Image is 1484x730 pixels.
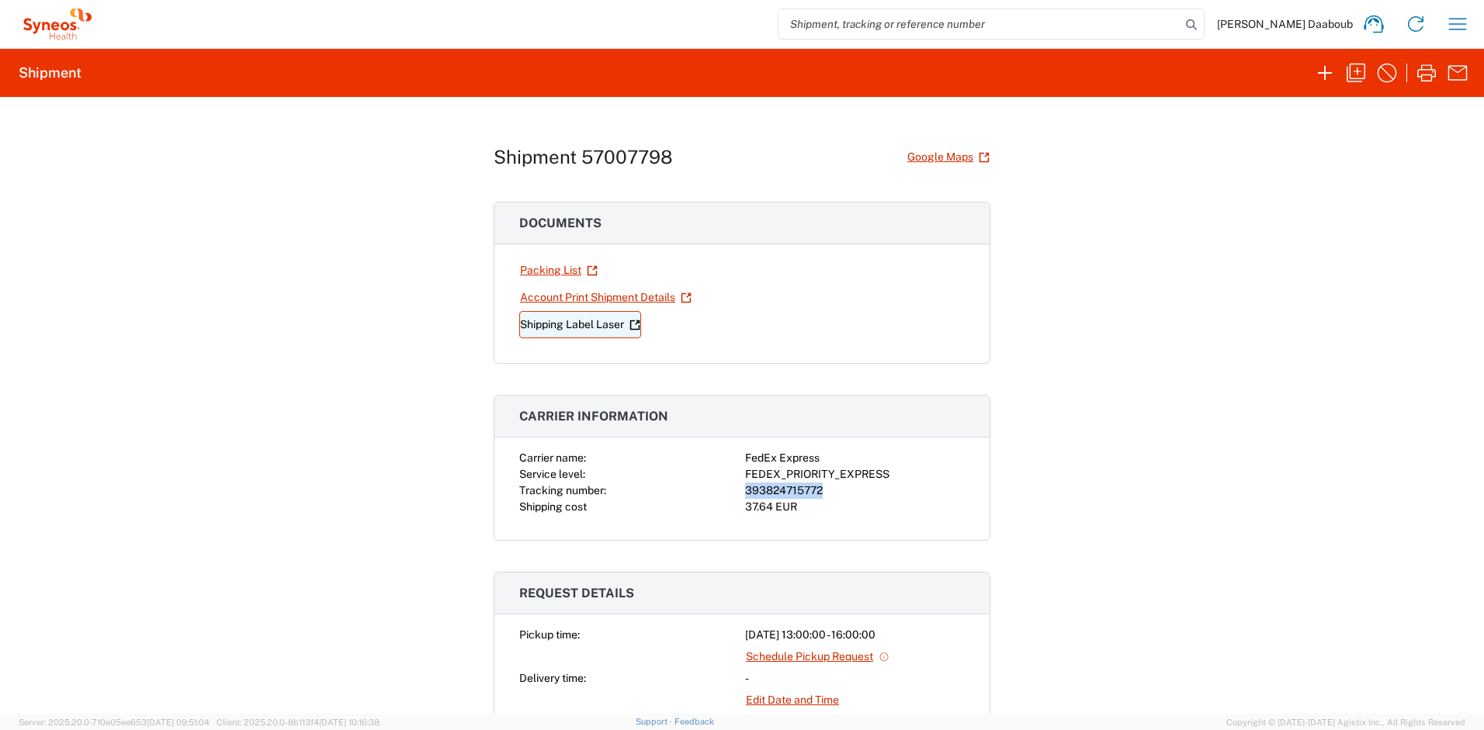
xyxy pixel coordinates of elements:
[1226,715,1465,729] span: Copyright © [DATE]-[DATE] Agistix Inc., All Rights Reserved
[745,687,840,714] a: Edit Date and Time
[519,409,668,424] span: Carrier information
[519,586,634,600] span: Request details
[745,670,965,687] div: -
[519,257,598,284] a: Packing List
[745,643,890,670] a: Schedule Pickup Request
[745,499,965,515] div: 37.64 EUR
[519,500,587,513] span: Shipping cost
[217,718,380,727] span: Client: 2025.20.0-8b113f4
[745,450,965,466] div: FedEx Express
[519,672,586,684] span: Delivery time:
[745,466,965,483] div: FEDEX_PRIORITY_EXPRESS
[745,627,965,643] div: [DATE] 13:00:00 - 16:00:00
[519,468,585,480] span: Service level:
[1217,17,1353,31] span: [PERSON_NAME] Daaboub
[674,717,714,726] a: Feedback
[519,311,641,338] a: Shipping Label Laser
[19,64,81,82] h2: Shipment
[519,484,606,496] span: Tracking number:
[907,144,990,171] a: Google Maps
[519,451,586,464] span: Carrier name:
[636,717,674,726] a: Support
[319,718,380,727] span: [DATE] 10:16:38
[494,146,673,168] h1: Shipment 57007798
[519,628,580,641] span: Pickup time:
[745,483,965,499] div: 393824715772
[147,718,210,727] span: [DATE] 09:51:04
[778,9,1181,39] input: Shipment, tracking or reference number
[19,718,210,727] span: Server: 2025.20.0-710e05ee653
[519,216,602,230] span: Documents
[519,284,692,311] a: Account Print Shipment Details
